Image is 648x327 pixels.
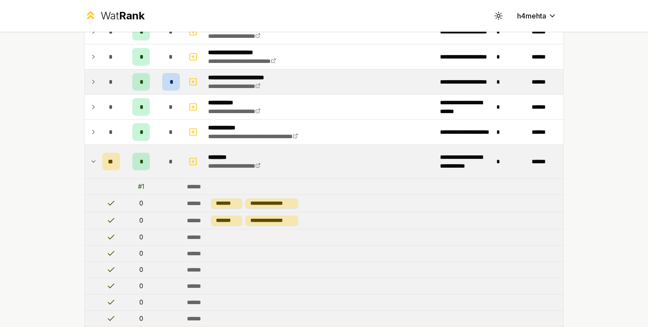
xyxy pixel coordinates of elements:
td: 0 [123,278,159,294]
span: Rank [119,9,145,22]
td: 0 [123,262,159,278]
button: h4mehta [510,8,564,24]
td: 0 [123,195,159,212]
div: Wat [101,9,145,23]
a: WatRank [84,9,145,23]
div: # 1 [138,182,144,191]
td: 0 [123,294,159,310]
span: h4mehta [517,11,546,21]
td: 0 [123,246,159,261]
td: 0 [123,311,159,327]
td: 0 [123,212,159,229]
td: 0 [123,229,159,245]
